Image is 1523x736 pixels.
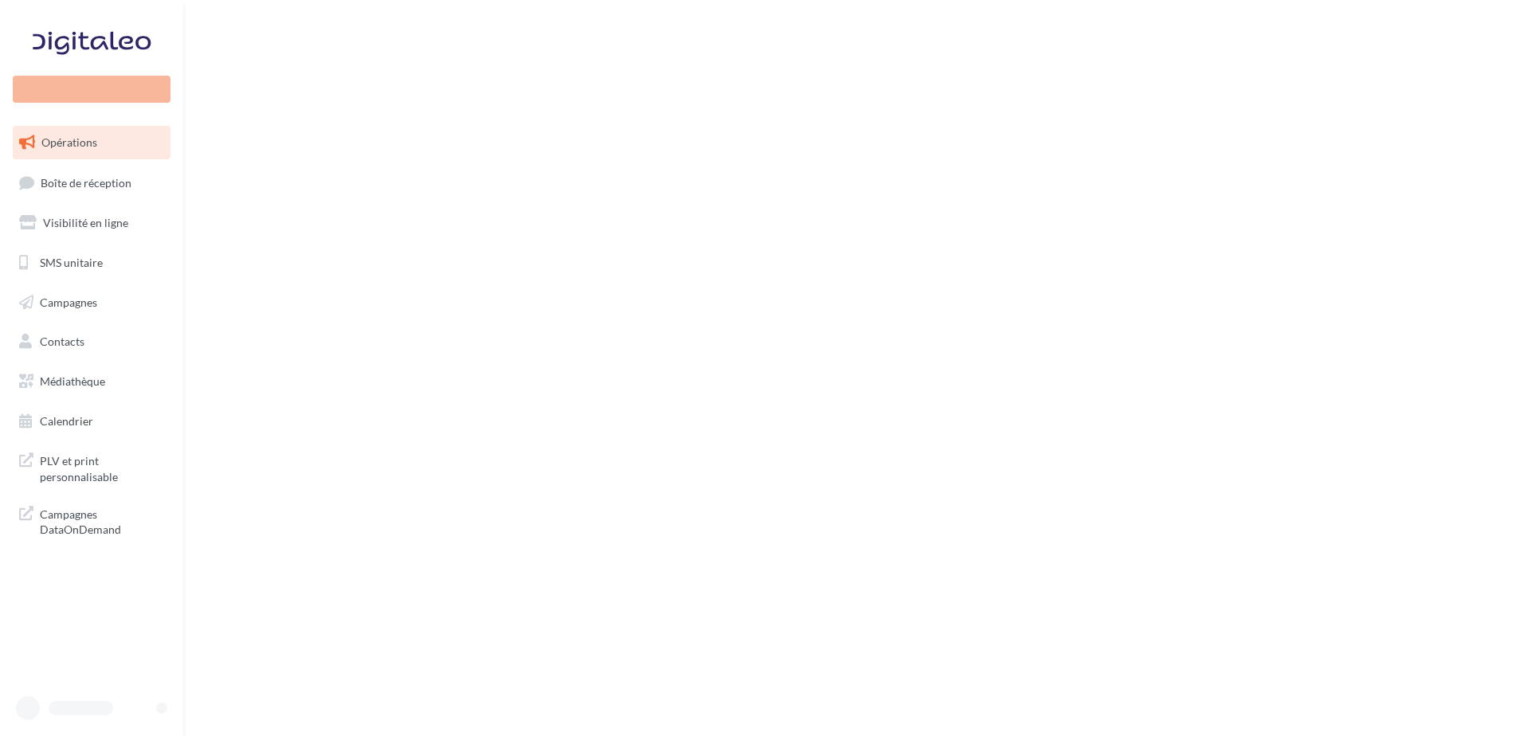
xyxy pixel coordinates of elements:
[10,126,174,159] a: Opérations
[10,246,174,280] a: SMS unitaire
[40,450,164,484] span: PLV et print personnalisable
[10,325,174,358] a: Contacts
[13,76,170,103] div: Nouvelle campagne
[10,286,174,319] a: Campagnes
[41,175,131,189] span: Boîte de réception
[40,256,103,269] span: SMS unitaire
[41,135,97,149] span: Opérations
[40,414,93,428] span: Calendrier
[40,503,164,538] span: Campagnes DataOnDemand
[10,405,174,438] a: Calendrier
[43,216,128,229] span: Visibilité en ligne
[40,295,97,308] span: Campagnes
[40,335,84,348] span: Contacts
[10,444,174,491] a: PLV et print personnalisable
[10,497,174,544] a: Campagnes DataOnDemand
[10,365,174,398] a: Médiathèque
[10,166,174,200] a: Boîte de réception
[40,374,105,388] span: Médiathèque
[10,206,174,240] a: Visibilité en ligne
